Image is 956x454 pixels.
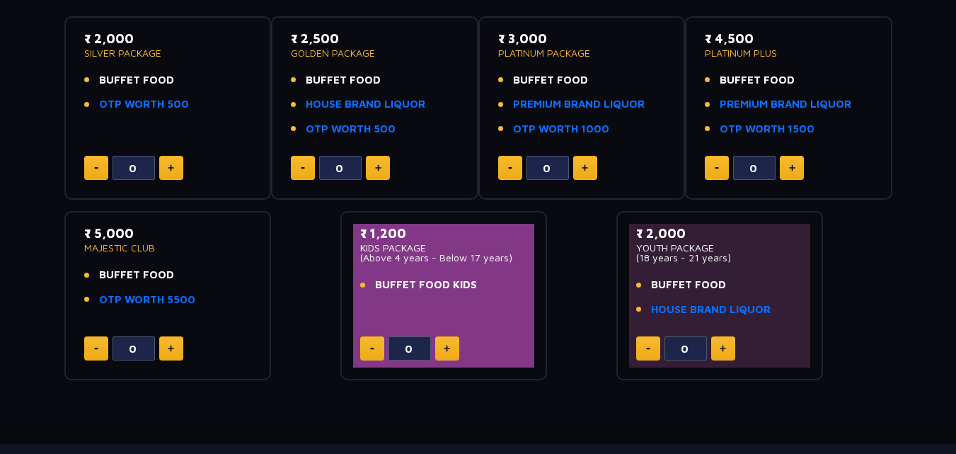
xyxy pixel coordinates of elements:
[636,243,804,253] p: YOUTH PACKAGE
[720,345,726,352] img: plus
[301,167,305,169] img: minus
[291,29,459,48] p: ₹ 2,500
[306,96,425,113] a: HOUSE BRAND LIQUOR
[168,164,174,171] img: plus
[360,253,528,263] p: (Above 4 years - Below 17 years)
[646,348,650,350] img: minus
[498,48,666,58] p: PLATINUM PACKAGE
[375,164,381,171] img: plus
[94,348,98,350] img: minus
[715,167,719,169] img: minus
[720,96,851,113] a: PREMIUM BRAND LIQUOR
[582,164,588,171] img: plus
[306,121,396,137] a: OTP WORTH 500
[306,72,381,89] span: BUFFET FOOD
[705,48,873,58] p: PLATINUM PLUS
[513,72,588,89] span: BUFFET FOOD
[168,345,174,352] img: plus
[651,277,726,293] span: BUFFET FOOD
[99,267,174,283] span: BUFFET FOOD
[84,243,252,253] p: MAJESTIC CLUB
[513,96,645,113] a: PREMIUM BRAND LIQUOR
[789,164,795,171] img: plus
[360,224,528,243] p: ₹ 1,200
[99,96,189,113] a: OTP WORTH 500
[99,292,195,308] a: OTP WORTH 5500
[651,302,771,318] a: HOUSE BRAND LIQUOR
[84,224,252,243] p: ₹ 5,000
[291,48,459,58] p: GOLDEN PACKAGE
[375,277,477,293] span: BUFFET FOOD KIDS
[360,243,528,253] p: KIDS PACKAGE
[498,29,666,48] p: ₹ 3,000
[508,167,512,169] img: minus
[705,29,873,48] p: ₹ 4,500
[720,72,795,89] span: BUFFET FOOD
[444,345,450,352] img: plus
[720,121,814,137] a: OTP WORTH 1500
[636,253,804,263] p: (18 years - 21 years)
[513,121,609,137] a: OTP WORTH 1000
[94,167,98,169] img: minus
[84,29,252,48] p: ₹ 2,000
[84,48,252,58] p: SILVER PACKAGE
[99,72,174,89] span: BUFFET FOOD
[636,224,804,243] p: ₹ 2,000
[370,348,374,350] img: minus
